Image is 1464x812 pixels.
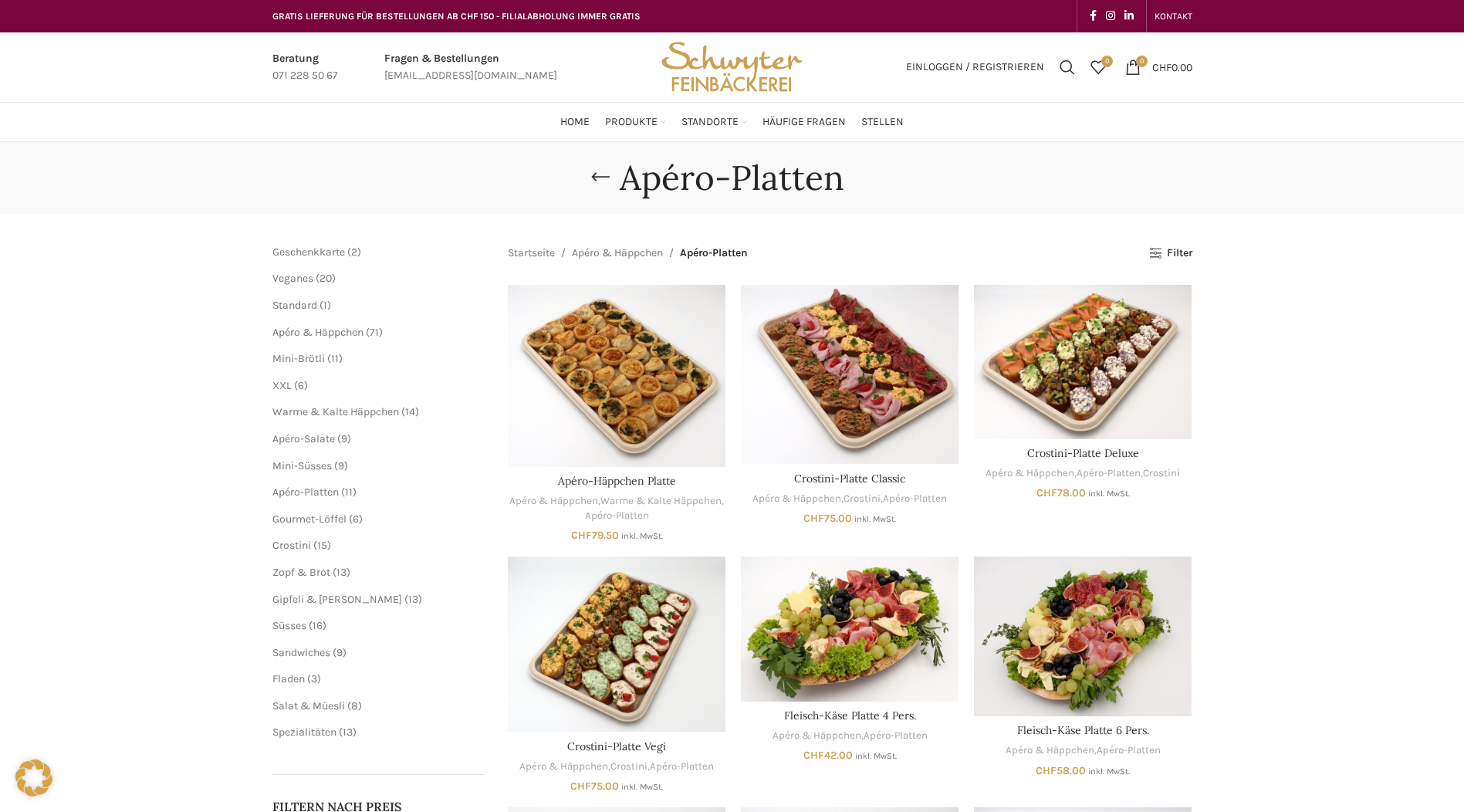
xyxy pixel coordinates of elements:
a: Filter [1149,247,1192,260]
img: Bäckerei Schwyter [656,32,807,102]
a: Crostini [272,539,311,552]
bdi: 75.00 [570,780,619,793]
span: Warme & Kalte Häppchen [272,405,399,418]
bdi: 78.00 [1036,486,1086,499]
span: Produkte [605,115,658,130]
a: Apéro-Platten [1097,743,1161,758]
a: Fleisch-Käse Platte 6 Pers. [1017,723,1149,737]
a: KONTAKT [1155,1,1192,32]
a: Infobox link [272,50,338,85]
a: Startseite [508,245,555,262]
a: Site logo [656,59,807,73]
small: inkl. MwSt. [621,531,663,541]
span: CHF [803,512,824,525]
a: Fleisch-Käse Platte 4 Pers. [784,709,916,722]
span: 6 [353,513,359,526]
a: Apéro-Häppchen Platte [508,285,725,467]
nav: Breadcrumb [508,245,748,262]
bdi: 75.00 [803,512,852,525]
a: Infobox link [384,50,557,85]
a: Mini-Süsses [272,459,332,472]
a: Spezialitäten [272,726,336,739]
span: 71 [370,326,379,339]
span: 9 [338,459,344,472]
span: 16 [313,619,323,632]
a: Apéro & Häppchen [272,326,363,339]
a: Apéro-Platten [272,486,339,499]
a: Crostini-Platte Deluxe [974,285,1192,438]
a: Fladen [272,672,305,685]
span: 0 [1101,56,1113,67]
span: CHF [803,749,824,762]
a: 0 [1083,52,1114,83]
span: 13 [336,566,347,579]
span: Gourmet-Löffel [272,513,347,526]
span: CHF [1036,764,1057,777]
span: Standard [272,299,317,312]
a: Produkte [605,107,666,137]
span: GRATIS LIEFERUNG FÜR BESTELLUNGEN AB CHF 150 - FILIALABHOLUNG IMMER GRATIS [272,11,641,22]
span: CHF [1152,60,1172,73]
small: inkl. MwSt. [854,514,896,524]
bdi: 79.50 [571,529,619,542]
span: 8 [351,699,358,712]
span: Standorte [681,115,739,130]
a: XXL [272,379,292,392]
a: Standorte [681,107,747,137]
a: 0 CHF0.00 [1117,52,1200,83]
small: inkl. MwSt. [1088,766,1130,776]
a: Instagram social link [1101,5,1120,27]
div: , [974,743,1192,758]
a: Salat & Müesli [272,699,345,712]
a: Zopf & Brot [272,566,330,579]
span: Home [560,115,590,130]
a: Apéro & Häppchen [986,466,1074,481]
bdi: 58.00 [1036,764,1086,777]
span: Gipfeli & [PERSON_NAME] [272,593,402,606]
h1: Apéro-Platten [620,157,844,198]
a: Veganes [272,272,313,285]
div: , [741,729,959,743]
span: CHF [1036,486,1057,499]
a: Linkedin social link [1120,5,1138,27]
span: 0 [1136,56,1148,67]
span: 6 [298,379,304,392]
a: Crostini [610,760,647,774]
a: Apéro & Häppchen [773,729,861,743]
span: 11 [331,352,339,365]
div: , , [741,492,959,506]
a: Apéro-Platten [1077,466,1141,481]
small: inkl. MwSt. [621,782,663,792]
span: CHF [571,529,592,542]
div: Main navigation [265,107,1200,137]
span: 1 [323,299,327,312]
a: Go back [581,162,620,193]
a: Apéro & Häppchen [752,492,841,506]
small: inkl. MwSt. [855,751,897,761]
a: Apéro-Salate [272,432,335,445]
small: inkl. MwSt. [1088,489,1130,499]
span: Apéro-Platten [680,245,748,262]
a: Häufige Fragen [762,107,846,137]
bdi: 0.00 [1152,60,1192,73]
a: Sandwiches [272,646,330,659]
a: Geschenkkarte [272,245,345,259]
a: Facebook social link [1085,5,1101,27]
span: 20 [320,272,332,285]
a: Crostini-Platte Deluxe [1027,446,1139,460]
a: Apéro-Platten [585,509,649,523]
span: Mini-Brötli [272,352,325,365]
span: Häufige Fragen [762,115,846,130]
a: Süsses [272,619,306,632]
span: 14 [405,405,415,418]
bdi: 42.00 [803,749,853,762]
